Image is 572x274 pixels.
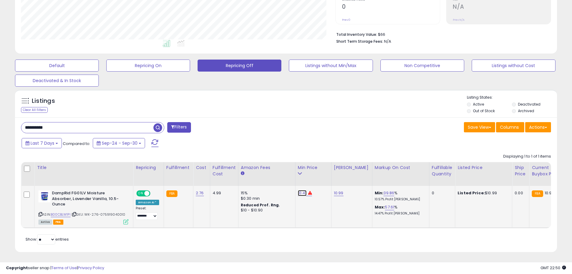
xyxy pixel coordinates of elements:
button: Non Competitive [380,60,464,72]
small: FBA [166,190,177,197]
strong: Copyright [6,265,28,271]
div: Fulfillable Quantity [432,165,452,177]
span: ON [137,191,144,196]
b: Min: [375,190,384,196]
b: Reduced Prof. Rng. [241,202,280,208]
span: All listings currently available for purchase on Amazon [38,220,52,225]
button: Listings without Cost [472,60,555,72]
button: Columns [496,122,524,132]
div: Fulfillment [166,165,191,171]
b: Total Inventory Value: [336,32,377,37]
div: % [375,205,425,216]
div: ASIN: [38,190,129,224]
div: Listed Price [458,165,510,171]
button: Default [15,60,99,72]
div: Repricing [136,165,161,171]
div: Current Buybox Price [532,165,563,177]
button: Repricing Off [198,60,281,72]
button: Sep-24 - Sep-30 [93,138,145,148]
div: Ship Price [515,165,527,177]
div: 4.99 [213,190,234,196]
label: Active [473,102,484,107]
a: B00CBLW1PI [51,212,71,217]
span: Columns [500,124,519,130]
a: 57.61 [385,204,394,210]
small: FBA [532,190,543,197]
div: Preset: [136,206,159,220]
div: 0.00 [515,190,525,196]
span: 10.99 [545,190,554,196]
div: Title [37,165,131,171]
b: DampRid FG01LV Moisture Absorber, Lavender Vanilla, 10.5-Ounce [52,190,125,209]
b: Listed Price: [458,190,485,196]
li: $66 [336,30,546,38]
h2: 0 [342,3,440,11]
button: Filters [167,122,191,133]
div: Cost [196,165,207,171]
div: 0 [432,190,450,196]
span: Show: entries [26,236,69,242]
a: Terms of Use [51,265,77,271]
span: 2025-10-8 22:50 GMT [540,265,566,271]
span: FBA [53,220,63,225]
p: Listing States: [467,95,557,100]
span: | SKU: WK-2.76-075919040010 [71,212,126,217]
div: $0.30 min [241,196,291,201]
h2: N/A [453,3,551,11]
button: Repricing On [106,60,190,72]
span: OFF [150,191,159,196]
span: Sep-24 - Sep-30 [102,140,138,146]
div: Fulfillment Cost [213,165,236,177]
button: Actions [525,122,551,132]
img: 41sIzsqUCrL._SL40_.jpg [38,190,50,202]
label: Out of Stock [473,108,495,113]
b: Short Term Storage Fees: [336,39,383,44]
th: The percentage added to the cost of goods (COGS) that forms the calculator for Min & Max prices. [372,162,429,186]
a: 10.99 [334,190,344,196]
div: Amazon Fees [241,165,293,171]
small: Amazon Fees. [241,171,244,176]
b: Max: [375,204,385,210]
span: Last 7 Days [31,140,54,146]
div: Displaying 1 to 1 of 1 items [503,154,551,159]
h5: Listings [32,97,55,105]
button: Deactivated & In Stock [15,75,99,87]
button: Last 7 Days [22,138,62,148]
span: Compared to: [63,141,90,146]
div: seller snap | | [6,265,104,271]
div: Min Price [298,165,329,171]
small: Prev: N/A [453,18,465,22]
div: $10.99 [458,190,507,196]
div: Amazon AI * [136,200,159,205]
a: Privacy Policy [78,265,104,271]
a: 39.86 [383,190,394,196]
label: Deactivated [518,102,540,107]
button: Save View [464,122,495,132]
span: N/A [384,38,391,44]
div: % [375,190,425,202]
div: $10 - $10.90 [241,208,291,213]
label: Archived [518,108,534,113]
a: 10.41 [298,190,307,196]
div: [PERSON_NAME] [334,165,370,171]
a: 2.76 [196,190,204,196]
small: Prev: 0 [342,18,350,22]
div: Clear All Filters [21,107,48,113]
div: 15% [241,190,291,196]
div: Markup on Cost [375,165,427,171]
button: Listings without Min/Max [289,60,373,72]
p: 14.47% Profit [PERSON_NAME] [375,211,425,216]
p: 10.57% Profit [PERSON_NAME] [375,197,425,202]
